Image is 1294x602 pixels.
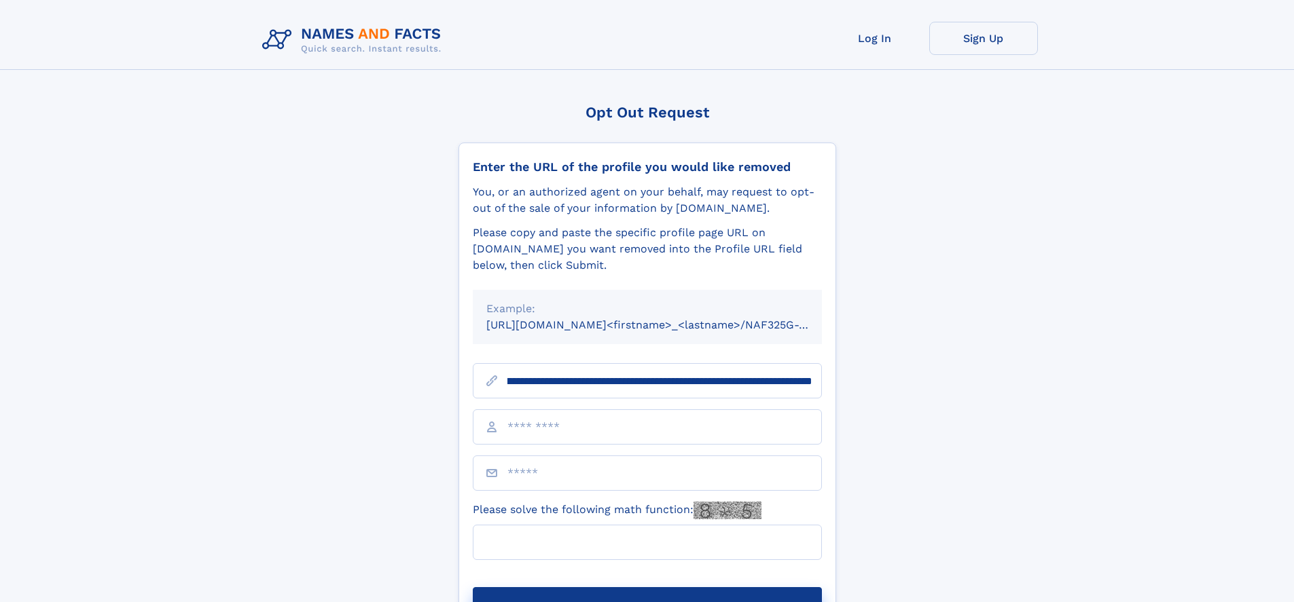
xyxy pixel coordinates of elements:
[473,502,761,519] label: Please solve the following math function:
[473,184,822,217] div: You, or an authorized agent on your behalf, may request to opt-out of the sale of your informatio...
[473,159,822,174] div: Enter the URL of the profile you would like removed
[486,318,848,331] small: [URL][DOMAIN_NAME]<firstname>_<lastname>/NAF325G-xxxxxxxx
[486,301,808,317] div: Example:
[929,22,1038,55] a: Sign Up
[473,225,822,274] div: Please copy and paste the specific profile page URL on [DOMAIN_NAME] you want removed into the Pr...
[821,22,929,55] a: Log In
[459,104,836,121] div: Opt Out Request
[257,22,452,58] img: Logo Names and Facts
